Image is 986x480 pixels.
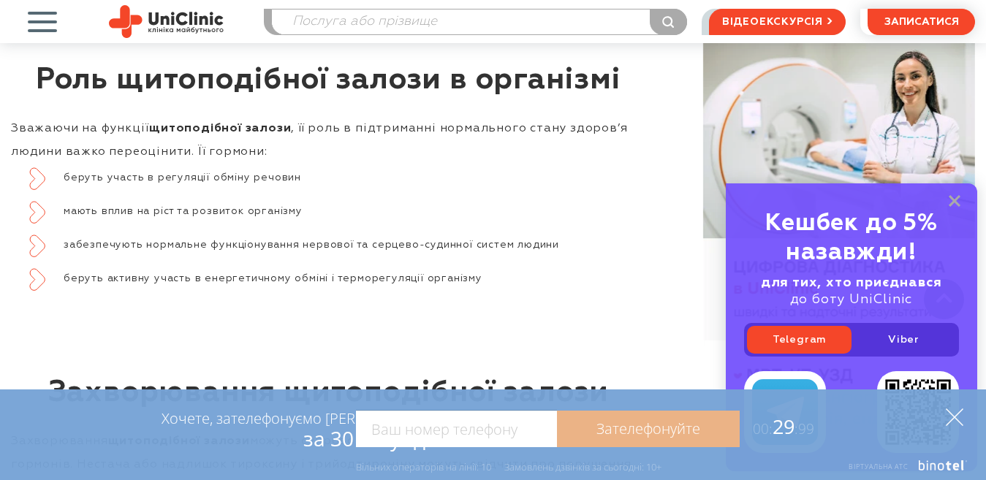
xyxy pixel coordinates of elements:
button: записатися [868,9,975,35]
img: Uniclinic [109,5,224,38]
div: Вільних операторів на лінії: 10 Замовлень дзвінків за сьогодні: 10+ [356,461,661,473]
span: за 30 секунд? [303,424,434,452]
span: 29 [740,413,814,440]
div: до боту UniClinic [744,275,959,308]
a: Зателефонуйте [557,411,740,447]
h2: Захворювання щитоподібної залози [11,302,646,426]
span: :99 [795,419,814,438]
span: записатися [884,17,959,27]
p: Зважаючи на функції , її роль в підтриманні нормального стану здоров’я людини важко переоцінити. ... [11,117,646,164]
span: 00: [753,419,773,438]
span: відеоекскурсія [722,9,823,34]
b: для тих, хто приєднався [761,276,942,289]
li: беруть участь в регуляції обміну речовин [29,167,646,188]
a: відеоекскурсія [709,9,846,35]
a: Віртуальна АТС [833,460,968,480]
div: Кешбек до 5% назавжди! [744,209,959,267]
li: забезпечують нормальне функціонування нервової та серцево-судинної систем людини [29,235,646,255]
li: беруть активну участь в енергетичному обміні і терморегуляції організму [29,268,646,289]
strong: щитоподібної залози [149,123,291,134]
a: Viber [852,326,956,354]
input: Послуга або прізвище [272,9,686,34]
a: Telegram [747,326,852,354]
li: мають вплив на ріст та розвиток організму [29,201,646,221]
div: Хочете, зателефонуємо [PERSON_NAME] [162,409,434,450]
span: Віртуальна АТС [849,462,909,471]
input: Ваш номер телефону [356,411,557,447]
